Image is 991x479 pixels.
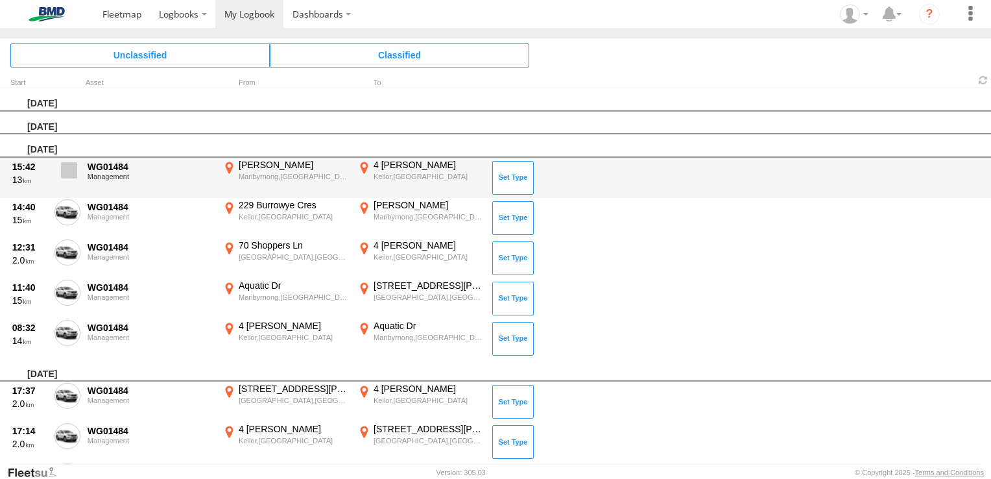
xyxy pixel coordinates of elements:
[86,80,215,86] div: Asset
[239,280,348,291] div: Aquatic Dr
[12,425,47,437] div: 17:14
[374,252,483,262] div: Keilor,[GEOGRAPHIC_DATA]
[239,293,348,302] div: Maribyrnong,[GEOGRAPHIC_DATA]
[88,201,213,213] div: WG01484
[221,423,350,461] label: Click to View Event Location
[374,199,483,211] div: [PERSON_NAME]
[374,212,483,221] div: Maribyrnong,[GEOGRAPHIC_DATA]
[239,172,348,181] div: Maribyrnong,[GEOGRAPHIC_DATA]
[239,212,348,221] div: Keilor,[GEOGRAPHIC_DATA]
[88,241,213,253] div: WG01484
[919,4,940,25] i: ?
[88,322,213,334] div: WG01484
[436,469,486,476] div: Version: 305.03
[835,5,873,24] div: Leo Sargent
[88,282,213,293] div: WG01484
[492,425,534,459] button: Click to Set
[88,437,213,445] div: Management
[221,239,350,277] label: Click to View Event Location
[88,161,213,173] div: WG01484
[270,43,529,67] span: Click to view Classified Trips
[12,254,47,266] div: 2.0
[492,282,534,315] button: Click to Set
[12,385,47,397] div: 17:37
[12,322,47,334] div: 08:32
[855,469,984,476] div: © Copyright 2025 -
[239,333,348,342] div: Keilor,[GEOGRAPHIC_DATA]
[492,322,534,356] button: Click to Set
[355,320,485,358] label: Click to View Event Location
[221,159,350,197] label: Click to View Event Location
[221,320,350,358] label: Click to View Event Location
[492,385,534,419] button: Click to Set
[10,80,49,86] div: Click to Sort
[374,239,483,251] div: 4 [PERSON_NAME]
[374,320,483,332] div: Aquatic Dr
[374,333,483,342] div: Maribyrnong,[GEOGRAPHIC_DATA]
[239,383,348,395] div: [STREET_ADDRESS][PERSON_NAME]
[239,436,348,445] div: Keilor,[GEOGRAPHIC_DATA]
[492,201,534,235] button: Click to Set
[374,293,483,302] div: [GEOGRAPHIC_DATA],[GEOGRAPHIC_DATA]
[88,397,213,404] div: Management
[355,423,485,461] label: Click to View Event Location
[12,161,47,173] div: 15:42
[88,213,213,221] div: Management
[12,241,47,253] div: 12:31
[12,398,47,410] div: 2.0
[88,385,213,397] div: WG01484
[374,383,483,395] div: 4 [PERSON_NAME]
[221,383,350,421] label: Click to View Event Location
[492,161,534,195] button: Click to Set
[355,239,485,277] label: Click to View Event Location
[374,436,483,445] div: [GEOGRAPHIC_DATA],[GEOGRAPHIC_DATA]
[88,173,213,180] div: Management
[221,199,350,237] label: Click to View Event Location
[374,396,483,405] div: Keilor,[GEOGRAPHIC_DATA]
[12,295,47,306] div: 15
[12,438,47,450] div: 2.0
[355,383,485,421] label: Click to View Event Location
[239,423,348,435] div: 4 [PERSON_NAME]
[88,334,213,341] div: Management
[12,214,47,226] div: 15
[239,159,348,171] div: [PERSON_NAME]
[239,239,348,251] div: 70 Shoppers Ln
[13,7,80,21] img: bmd-logo.svg
[12,201,47,213] div: 14:40
[239,396,348,405] div: [GEOGRAPHIC_DATA],[GEOGRAPHIC_DATA]
[12,335,47,347] div: 14
[374,159,483,171] div: 4 [PERSON_NAME]
[915,469,984,476] a: Terms and Conditions
[374,280,483,291] div: [STREET_ADDRESS][PERSON_NAME]
[7,466,67,479] a: Visit our Website
[12,174,47,186] div: 13
[355,199,485,237] label: Click to View Event Location
[88,425,213,437] div: WG01484
[239,199,348,211] div: 229 Burrowye Cres
[355,280,485,317] label: Click to View Event Location
[374,172,483,181] div: Keilor,[GEOGRAPHIC_DATA]
[355,159,485,197] label: Click to View Event Location
[239,252,348,262] div: [GEOGRAPHIC_DATA],[GEOGRAPHIC_DATA]
[239,320,348,332] div: 4 [PERSON_NAME]
[374,423,483,435] div: [STREET_ADDRESS][PERSON_NAME]
[355,80,485,86] div: To
[492,241,534,275] button: Click to Set
[221,80,350,86] div: From
[10,43,270,67] span: Click to view Unclassified Trips
[12,282,47,293] div: 11:40
[221,280,350,317] label: Click to View Event Location
[88,253,213,261] div: Management
[975,74,991,86] span: Refresh
[88,293,213,301] div: Management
